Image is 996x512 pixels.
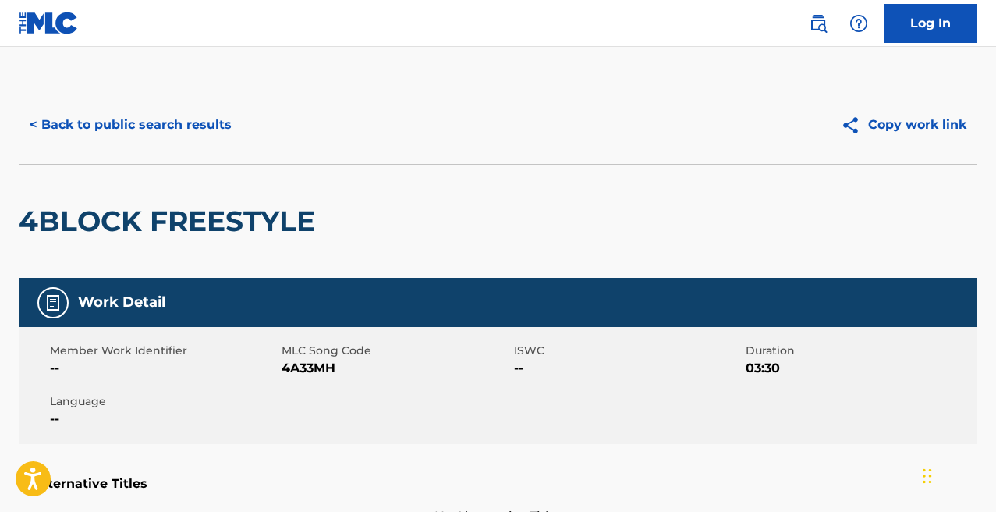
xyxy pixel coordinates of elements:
[19,105,243,144] button: < Back to public search results
[830,105,977,144] button: Copy work link
[514,343,742,359] span: ISWC
[50,343,278,359] span: Member Work Identifier
[843,8,874,39] div: Help
[514,359,742,378] span: --
[884,4,977,43] a: Log In
[849,14,868,33] img: help
[918,437,996,512] iframe: Chat Widget
[746,343,973,359] span: Duration
[809,14,828,33] img: search
[19,12,79,34] img: MLC Logo
[50,393,278,410] span: Language
[841,116,868,135] img: Copy work link
[282,343,509,359] span: MLC Song Code
[50,410,278,428] span: --
[34,476,962,492] h5: Alternative Titles
[19,204,323,239] h2: 4BLOCK FREESTYLE
[746,359,973,378] span: 03:30
[78,293,165,311] h5: Work Detail
[44,293,62,312] img: Work Detail
[50,359,278,378] span: --
[282,359,509,378] span: 4A33MH
[923,453,932,500] div: Drag
[803,8,834,39] a: Public Search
